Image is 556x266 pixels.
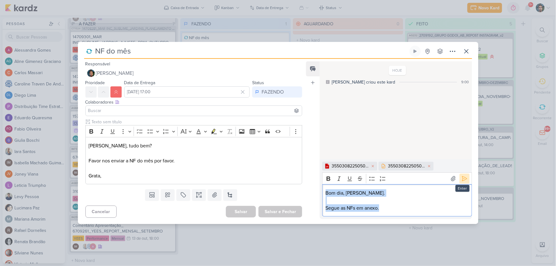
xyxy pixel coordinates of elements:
div: 35503082250505236000158000000000003125104526938391.pdf [332,163,369,169]
div: Editor editing area: main [322,184,472,217]
div: Colaboradores [85,99,303,105]
button: [PERSON_NAME] [85,68,303,79]
button: FAZENDO [252,86,302,98]
p: Bom dia, [PERSON_NAME]. [326,189,469,197]
div: Editor toolbar [322,172,472,185]
div: FAZENDO [262,88,284,96]
p: Favor nos enviar a NF do mês por favor. [89,157,299,165]
div: Enter [456,185,470,192]
button: Cancelar [85,206,117,218]
div: 9:00 [462,79,469,85]
label: Responsável [85,61,110,67]
img: Nelito Junior [87,69,95,77]
div: Editor editing area: main [85,137,303,184]
label: Data de Entrega [124,80,156,85]
input: Buscar [87,107,301,115]
label: Prioridade [85,80,105,85]
div: [PERSON_NAME] criou este kard [332,79,395,85]
span: [PERSON_NAME] [96,69,134,77]
div: Ligar relógio [413,49,418,54]
input: Texto sem título [90,119,303,125]
div: Editor toolbar [85,125,303,137]
div: 35503082250505236000158000000000003125104526938391.xml [388,163,426,169]
p: Segue as NFs em anexo. [326,204,469,212]
input: Kard Sem Título [94,46,408,57]
p: Grata, [89,172,299,180]
input: Select a date [124,86,250,98]
p: [PERSON_NAME], tudo bem? [89,142,299,150]
label: Status [252,80,264,85]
